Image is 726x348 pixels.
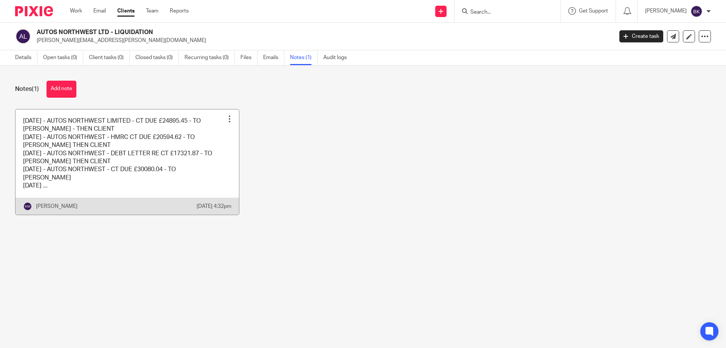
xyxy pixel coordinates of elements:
a: Closed tasks (0) [135,50,179,65]
span: Get Support [579,8,608,14]
a: Notes (1) [290,50,318,65]
h1: Notes [15,85,39,93]
a: Email [93,7,106,15]
a: Details [15,50,37,65]
input: Search [470,9,538,16]
a: Emails [263,50,284,65]
p: [PERSON_NAME] [36,203,78,210]
a: Audit logs [323,50,352,65]
a: Clients [117,7,135,15]
a: Open tasks (0) [43,50,83,65]
button: Add note [47,81,76,98]
p: [PERSON_NAME] [645,7,687,15]
p: [DATE] 4:32pm [197,203,231,210]
a: Team [146,7,158,15]
a: Work [70,7,82,15]
img: Pixie [15,6,53,16]
h2: AUTOS NORTHWEST LTD - LIQUIDATION [37,28,494,36]
p: [PERSON_NAME][EMAIL_ADDRESS][PERSON_NAME][DOMAIN_NAME] [37,37,608,44]
img: svg%3E [690,5,703,17]
a: Files [240,50,258,65]
span: (1) [32,86,39,92]
a: Recurring tasks (0) [185,50,235,65]
img: svg%3E [15,28,31,44]
a: Reports [170,7,189,15]
a: Client tasks (0) [89,50,130,65]
a: Create task [619,30,663,42]
img: svg%3E [23,202,32,211]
